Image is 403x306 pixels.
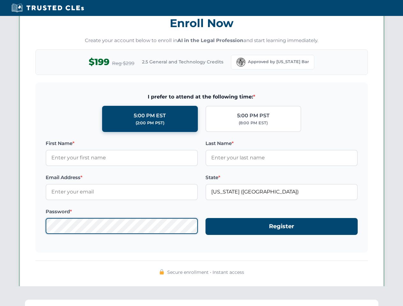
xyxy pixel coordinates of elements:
[46,93,358,101] span: I prefer to attend at the following time:
[205,184,358,200] input: Florida (FL)
[237,112,270,120] div: 5:00 PM PST
[205,218,358,235] button: Register
[236,58,245,67] img: Florida Bar
[134,112,166,120] div: 5:00 PM EST
[46,140,198,147] label: First Name
[46,208,198,215] label: Password
[248,59,309,65] span: Approved by [US_STATE] Bar
[136,120,164,126] div: (2:00 PM PST)
[142,58,223,65] span: 2.5 General and Technology Credits
[205,140,358,147] label: Last Name
[10,3,86,13] img: Trusted CLEs
[239,120,268,126] div: (8:00 PM EST)
[46,184,198,200] input: Enter your email
[205,150,358,166] input: Enter your last name
[167,269,244,276] span: Secure enrollment • Instant access
[205,174,358,181] label: State
[112,60,134,67] span: Reg $299
[159,269,164,274] img: 🔒
[89,55,109,69] span: $199
[46,174,198,181] label: Email Address
[35,37,368,44] p: Create your account below to enroll in and start learning immediately.
[46,150,198,166] input: Enter your first name
[35,13,368,33] h3: Enroll Now
[177,37,243,43] strong: AI in the Legal Profession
